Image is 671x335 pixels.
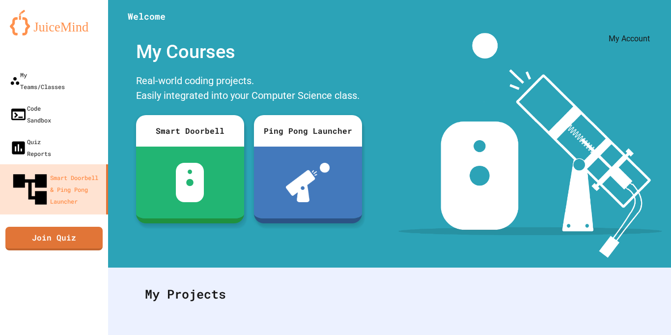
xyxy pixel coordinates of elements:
div: My Account [609,33,650,45]
div: My Courses [131,33,367,71]
div: Real-world coding projects. Easily integrated into your Computer Science class. [131,71,367,108]
a: Join Quiz [5,227,103,250]
img: sdb-white.svg [176,163,204,202]
div: Ping Pong Launcher [254,115,362,147]
div: Smart Doorbell [136,115,244,147]
div: Quiz Reports [10,136,51,159]
div: My Projects [135,275,644,313]
div: Code Sandbox [10,102,51,126]
div: My Teams/Classes [10,69,65,92]
img: banner-image-my-projects.png [398,33,662,258]
img: ppl-with-ball.png [286,163,330,202]
div: Smart Doorbell & Ping Pong Launcher [10,169,102,210]
img: logo-orange.svg [10,10,98,35]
